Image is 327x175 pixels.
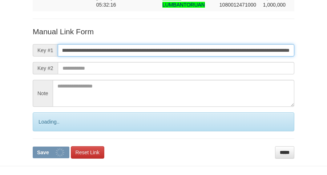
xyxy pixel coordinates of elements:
span: Copy 1080012471000 to clipboard [219,2,256,8]
span: Save [37,149,49,155]
span: Key #2 [33,62,58,74]
button: Save [33,147,69,158]
span: Note [33,80,53,107]
a: Reset Link [71,146,104,159]
p: Manual Link Form [33,26,294,37]
div: Loading.. [33,112,294,131]
span: Key #1 [33,44,58,57]
span: Reset Link [76,149,100,155]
